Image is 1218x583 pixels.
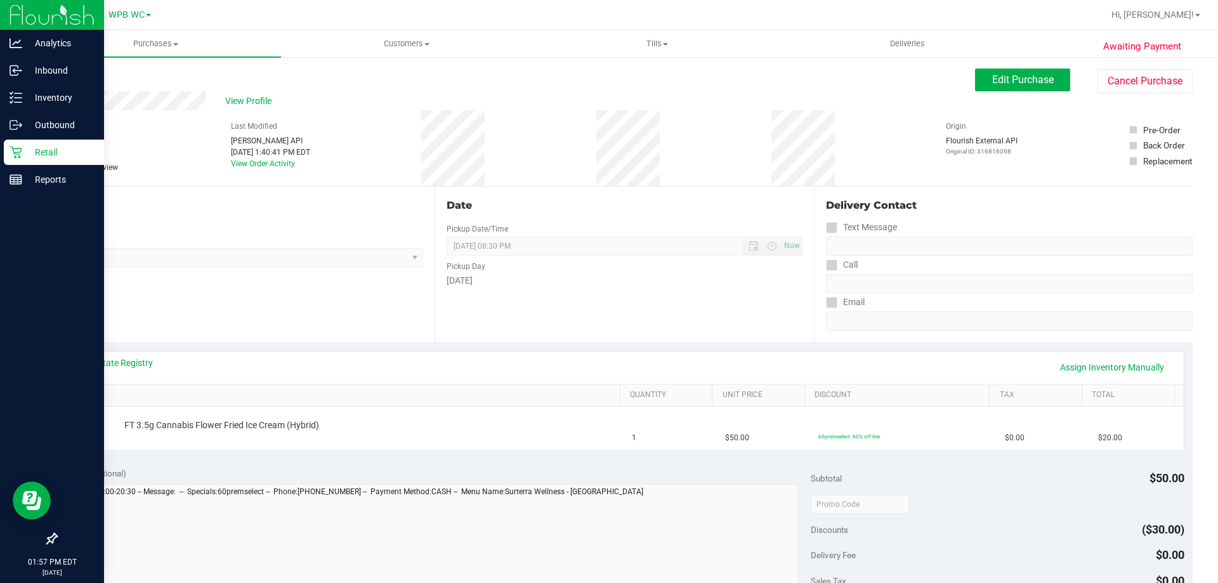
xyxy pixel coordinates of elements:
span: Awaiting Payment [1103,39,1181,54]
span: $50.00 [725,432,749,444]
input: Promo Code [811,495,909,514]
p: Retail [22,145,98,160]
p: Outbound [22,117,98,133]
span: Delivery Fee [811,550,856,560]
div: [DATE] 1:40:41 PM EDT [231,147,310,158]
span: Subtotal [811,473,842,483]
inline-svg: Inventory [10,91,22,104]
inline-svg: Analytics [10,37,22,49]
span: Hi, [PERSON_NAME]! [1111,10,1194,20]
span: $20.00 [1098,432,1122,444]
span: $0.00 [1005,432,1025,444]
button: Edit Purchase [975,69,1070,91]
label: Call [826,256,858,274]
a: Discount [815,390,985,400]
a: View State Registry [77,357,153,369]
iframe: Resource center [13,481,51,520]
p: Analytics [22,36,98,51]
div: Delivery Contact [826,198,1193,213]
inline-svg: Reports [10,173,22,186]
div: [PERSON_NAME] API [231,135,310,147]
label: Origin [946,121,966,132]
a: Tills [532,30,782,57]
span: Tills [532,38,782,49]
div: Replacement [1143,155,1192,167]
span: Customers [282,38,531,49]
inline-svg: Outbound [10,119,22,131]
p: Inventory [22,90,98,105]
div: Location [56,198,423,213]
span: View Profile [225,95,276,108]
a: Deliveries [782,30,1033,57]
div: Pre-Order [1143,124,1181,136]
label: Last Modified [231,121,277,132]
p: Reports [22,172,98,187]
a: Total [1092,390,1169,400]
label: Pickup Date/Time [447,223,508,235]
span: $50.00 [1149,471,1184,485]
span: Edit Purchase [992,74,1054,86]
div: Flourish External API [946,135,1018,156]
span: 60premselect: 60% off line [818,433,880,440]
a: Assign Inventory Manually [1052,357,1172,378]
p: 01:57 PM EDT [6,556,98,568]
span: FT 3.5g Cannabis Flower Fried Ice Cream (Hybrid) [124,419,319,431]
a: View Order Activity [231,159,295,168]
span: WPB WC [108,10,145,20]
span: Deliveries [873,38,942,49]
div: Date [447,198,802,213]
label: Text Message [826,218,897,237]
label: Email [826,293,865,311]
p: Inbound [22,63,98,78]
div: [DATE] [447,274,802,287]
span: Purchases [30,38,281,49]
inline-svg: Inbound [10,64,22,77]
a: Unit Price [723,390,800,400]
span: 1 [632,432,636,444]
a: Tax [1000,390,1077,400]
a: Customers [281,30,532,57]
span: ($30.00) [1142,523,1184,536]
label: Pickup Day [447,261,485,272]
p: [DATE] [6,568,98,577]
a: Purchases [30,30,281,57]
p: Original ID: 316816098 [946,147,1018,156]
input: Format: (999) 999-9999 [826,274,1193,293]
span: $0.00 [1156,548,1184,561]
input: Format: (999) 999-9999 [826,237,1193,256]
a: Quantity [630,390,707,400]
span: Discounts [811,518,848,541]
button: Cancel Purchase [1097,69,1193,93]
div: Back Order [1143,139,1185,152]
a: SKU [75,390,615,400]
inline-svg: Retail [10,146,22,159]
